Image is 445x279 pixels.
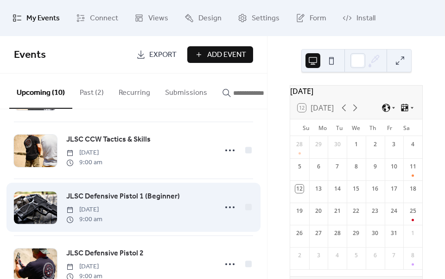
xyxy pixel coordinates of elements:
[371,140,379,149] div: 2
[66,148,102,158] span: [DATE]
[356,11,375,26] span: Install
[333,162,342,171] div: 7
[6,4,67,32] a: My Events
[352,207,360,215] div: 22
[333,140,342,149] div: 30
[336,4,382,32] a: Install
[295,229,304,237] div: 26
[207,50,246,61] span: Add Event
[298,119,314,136] div: Su
[371,162,379,171] div: 9
[111,74,158,108] button: Recurring
[252,11,280,26] span: Settings
[371,229,379,237] div: 30
[295,162,304,171] div: 5
[333,251,342,260] div: 4
[390,229,398,237] div: 31
[66,248,144,260] a: JLSC Defensive Pistol 2
[371,207,379,215] div: 23
[187,46,253,63] button: Add Event
[352,185,360,193] div: 15
[314,162,323,171] div: 6
[129,46,184,63] a: Export
[72,74,111,108] button: Past (2)
[352,140,360,149] div: 1
[290,86,422,97] div: [DATE]
[333,207,342,215] div: 21
[390,207,398,215] div: 24
[409,251,417,260] div: 8
[295,185,304,193] div: 12
[409,229,417,237] div: 1
[398,119,415,136] div: Sa
[314,185,323,193] div: 13
[66,248,144,259] span: JLSC Defensive Pistol 2
[390,185,398,193] div: 17
[314,140,323,149] div: 29
[352,229,360,237] div: 29
[289,4,333,32] a: Form
[390,251,398,260] div: 7
[158,74,215,108] button: Submissions
[231,4,286,32] a: Settings
[66,134,151,145] span: JLSC CCW Tactics & Skills
[178,4,229,32] a: Design
[333,229,342,237] div: 28
[295,140,304,149] div: 28
[198,11,222,26] span: Design
[14,45,46,65] span: Events
[149,50,177,61] span: Export
[314,229,323,237] div: 27
[390,162,398,171] div: 10
[314,251,323,260] div: 3
[295,207,304,215] div: 19
[148,11,168,26] span: Views
[365,119,381,136] div: Th
[331,119,348,136] div: Tu
[333,185,342,193] div: 14
[66,134,151,146] a: JLSC CCW Tactics & Skills
[409,207,417,215] div: 25
[371,185,379,193] div: 16
[26,11,60,26] span: My Events
[66,215,102,224] span: 9:00 am
[127,4,175,32] a: Views
[295,251,304,260] div: 2
[371,251,379,260] div: 6
[409,140,417,149] div: 4
[310,11,326,26] span: Form
[314,119,331,136] div: Mo
[348,119,364,136] div: We
[66,158,102,167] span: 9:00 am
[381,119,398,136] div: Fr
[9,74,72,109] button: Upcoming (10)
[409,162,417,171] div: 11
[352,251,360,260] div: 5
[314,207,323,215] div: 20
[66,262,102,272] span: [DATE]
[90,11,118,26] span: Connect
[69,4,125,32] a: Connect
[352,162,360,171] div: 8
[66,191,180,202] span: JLSC Defensive Pistol 1 (Beginner)
[409,185,417,193] div: 18
[390,140,398,149] div: 3
[66,191,180,203] a: JLSC Defensive Pistol 1 (Beginner)
[66,205,102,215] span: [DATE]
